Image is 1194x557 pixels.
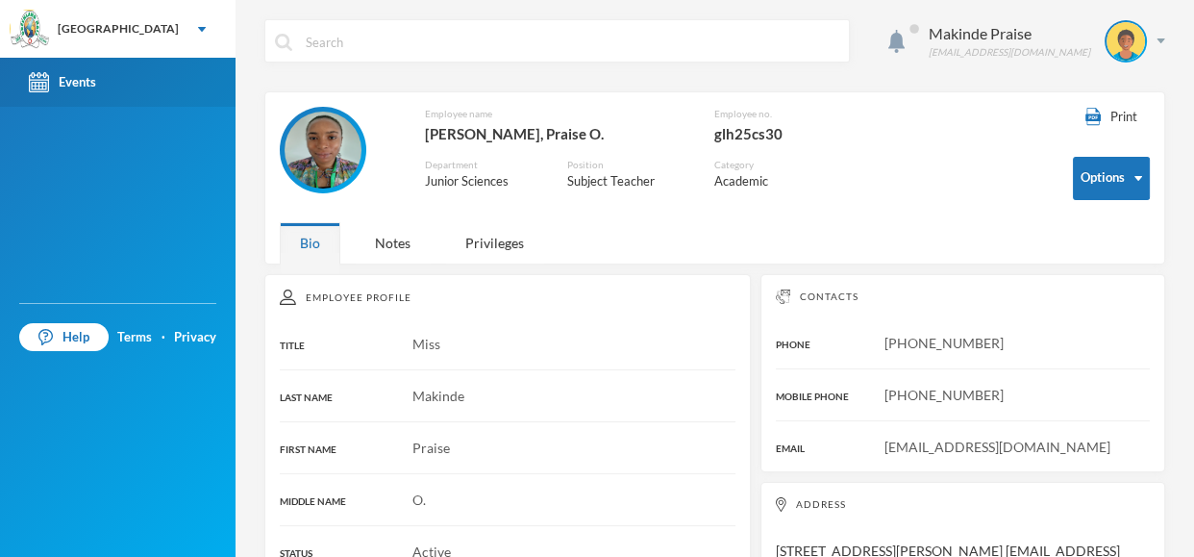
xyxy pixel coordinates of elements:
div: Junior Sciences [425,172,538,191]
div: Employee name [425,107,684,121]
span: [EMAIL_ADDRESS][DOMAIN_NAME] [884,439,1110,455]
input: Search [304,20,839,63]
div: [EMAIL_ADDRESS][DOMAIN_NAME] [929,45,1090,60]
div: Notes [355,222,431,264]
span: [PHONE_NUMBER] [884,335,1004,351]
a: Help [19,323,109,352]
div: Privileges [445,222,544,264]
img: EMPLOYEE [285,112,361,189]
div: glh25cs30 [714,121,857,146]
div: Position [567,158,684,172]
span: Miss [412,336,440,352]
div: Makinde Praise [929,22,1090,45]
img: STUDENT [1107,22,1145,61]
div: Academic [714,172,798,191]
span: [PHONE_NUMBER] [884,387,1004,403]
div: [GEOGRAPHIC_DATA] [58,20,179,38]
div: Events [29,72,96,92]
div: Category [714,158,798,172]
div: [PERSON_NAME], Praise O. [425,121,684,146]
div: Bio [280,222,340,264]
div: Contacts [776,290,1150,304]
a: Privacy [174,328,216,347]
div: Subject Teacher [567,172,684,191]
div: · [162,328,165,347]
button: Options [1073,157,1150,200]
span: Makinde [412,388,464,404]
div: Employee Profile [280,290,735,305]
div: Employee no. [714,107,857,121]
img: search [275,34,292,51]
a: Terms [117,328,152,347]
img: logo [11,11,49,49]
span: O. [412,492,426,508]
div: Address [776,497,1150,512]
span: Praise [412,440,450,456]
button: Print [1073,107,1150,128]
div: Department [425,158,538,172]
